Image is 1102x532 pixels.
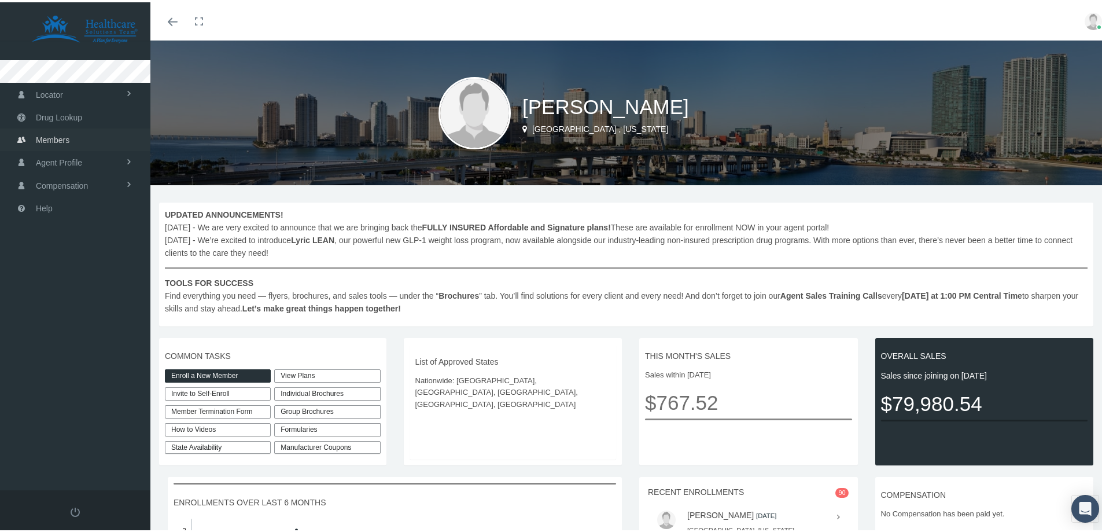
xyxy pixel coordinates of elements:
[183,525,186,531] tspan: 2
[291,233,334,243] b: Lyric LEAN
[522,93,689,116] span: [PERSON_NAME]
[165,385,271,398] a: Invite to Self-Enroll
[274,403,380,416] div: Group Brochures
[422,221,611,230] b: FULLY INSURED Affordable and Signature plans!
[165,206,1088,313] span: [DATE] - We are very excited to announce that we are bringing back the These are available for en...
[274,439,380,452] a: Manufacturer Coupons
[438,289,479,298] b: Brochures
[657,508,676,527] img: user-placeholder.jpg
[756,510,776,517] small: [DATE]
[645,367,852,379] span: Sales within [DATE]
[415,353,611,366] span: List of Approved States
[645,384,852,416] span: $767.52
[36,195,53,217] span: Help
[881,486,1088,499] span: COMPENSATION
[165,367,271,380] a: Enroll a New Member
[881,386,1088,417] span: $79,980.54
[687,524,794,531] small: [GEOGRAPHIC_DATA], [US_STATE]
[36,82,63,104] span: Locator
[36,104,82,126] span: Drug Lookup
[881,347,1088,360] span: OVERALL SALES
[687,508,754,518] a: [PERSON_NAME]
[165,276,253,285] b: TOOLS FOR SUCCESS
[274,421,380,434] div: Formularies
[242,302,401,311] b: Let’s make great things happen together!
[881,367,1088,380] span: Sales since joining on [DATE]
[274,385,380,398] div: Individual Brochures
[835,486,849,496] span: 90
[165,208,283,217] b: UPDATED ANNOUNCEMENTS!
[165,347,381,360] span: COMMON TASKS
[648,485,744,494] span: RECENT ENROLLMENTS
[1071,493,1099,520] div: Open Intercom Messenger
[36,127,69,149] span: Members
[645,347,852,360] span: THIS MONTH'S SALES
[902,289,1022,298] b: [DATE] at 1:00 PM Central Time
[165,439,271,452] a: State Availability
[415,373,611,408] span: Nationwide: [GEOGRAPHIC_DATA], [GEOGRAPHIC_DATA], [GEOGRAPHIC_DATA], [GEOGRAPHIC_DATA], [GEOGRAPH...
[881,506,1088,518] span: No Compensation has been paid yet.
[174,494,616,507] span: ENROLLMENTS OVER LAST 6 MONTHS
[532,122,668,131] span: [GEOGRAPHIC_DATA] , [US_STATE]
[36,173,88,195] span: Compensation
[780,289,882,298] b: Agent Sales Training Calls
[36,149,82,171] span: Agent Profile
[274,367,380,380] a: View Plans
[1085,10,1102,28] img: user-placeholder.jpg
[438,75,511,147] img: user-placeholder.jpg
[165,403,271,416] a: Member Termination Form
[15,13,154,42] img: HEALTHCARE SOLUTIONS TEAM, LLC
[165,421,271,434] a: How to Videos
